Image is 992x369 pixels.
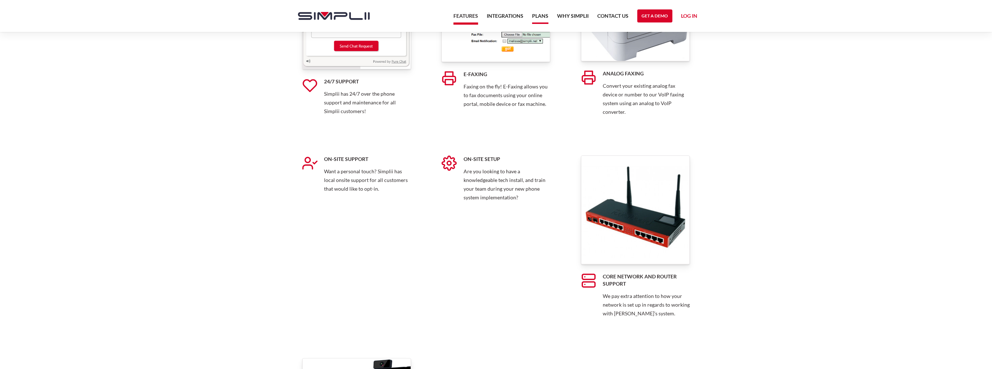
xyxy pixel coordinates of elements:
a: Contact US [597,12,628,25]
h5: Analog Faxing [603,70,690,77]
img: Simplii [298,12,370,20]
a: Log in [681,12,697,22]
a: Why Simplii [557,12,589,25]
p: Want a personal touch? Simplii has local onsite support for all customers that would like to opt-in. [324,167,411,193]
a: On-Site SetupAre you looking to have a knowledgeable tech install, and train your team during you... [441,156,550,328]
p: Convert your existing analog fax device or number to our VoIP faxing system using an analog to Vo... [603,82,690,116]
h5: Core Network and Router Support [603,273,690,287]
h5: On-Site Setup [463,156,550,163]
a: On-Site SupportWant a personal touch? Simplii has local onsite support for all customers that wou... [302,156,411,328]
a: Features [453,12,478,25]
p: Simplii has 24/7 over the phone support and maintenance for all Simplii customers! [324,90,411,116]
h5: 24/7 Support [324,78,411,85]
a: Get a Demo [637,9,672,22]
p: Faxing on the fly! E-Faxing allows you to fax documents using your online portal, mobile device o... [463,82,550,108]
a: Plans [532,12,548,24]
a: Integrations [487,12,523,25]
a: Core Network and Router SupportWe pay extra attention to how your network is set up in regards to... [581,156,690,328]
h5: On-Site Support [324,156,411,163]
h5: E-Faxing [463,71,550,78]
p: We pay extra attention to how your network is set up in regards to working with [PERSON_NAME]’s s... [603,292,690,318]
p: Are you looking to have a knowledgeable tech install, and train your team during your new phone s... [463,167,550,202]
